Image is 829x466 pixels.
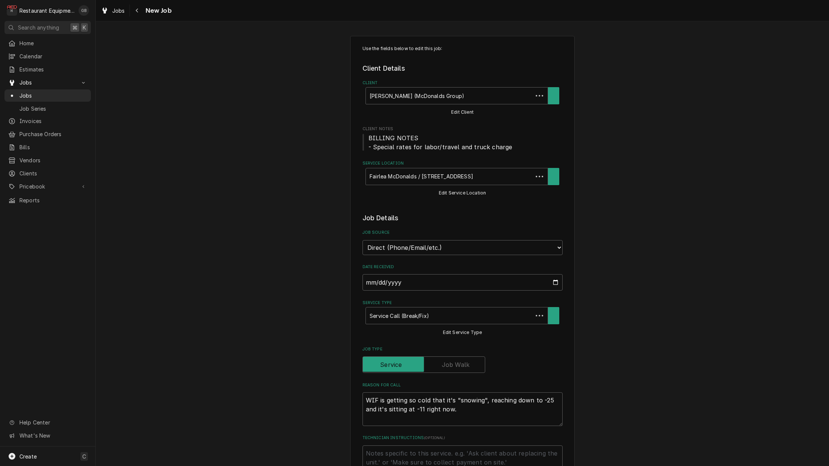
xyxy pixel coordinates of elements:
[131,4,143,16] button: Navigate back
[7,5,17,16] div: Restaurant Equipment Diagnostics's Avatar
[19,432,86,439] span: What's New
[4,416,91,429] a: Go to Help Center
[363,160,563,166] label: Service Location
[4,194,91,206] a: Reports
[19,183,76,190] span: Pricebook
[363,382,563,426] div: Reason For Call
[363,126,563,132] span: Client Notes
[19,39,87,47] span: Home
[548,87,559,104] button: Create New Client
[19,156,87,164] span: Vendors
[112,7,125,15] span: Jobs
[19,7,74,15] div: Restaurant Equipment Diagnostics
[4,154,91,166] a: Vendors
[363,230,563,255] div: Job Source
[4,63,91,76] a: Estimates
[363,213,563,223] legend: Job Details
[368,134,513,151] span: BILLING NOTES - Special rates for labor/travel and truck charge
[19,130,87,138] span: Purchase Orders
[363,80,563,117] div: Client
[19,65,87,73] span: Estimates
[363,300,563,337] div: Service Type
[424,436,445,440] span: ( optional )
[4,102,91,115] a: Job Series
[19,105,87,113] span: Job Series
[363,346,563,373] div: Job Type
[363,346,563,352] label: Job Type
[4,21,91,34] button: Search anything⌘K
[363,134,563,151] span: Client Notes
[72,24,77,31] span: ⌘
[19,79,76,86] span: Jobs
[4,115,91,127] a: Invoices
[4,141,91,153] a: Bills
[442,328,483,337] button: Edit Service Type
[19,169,87,177] span: Clients
[363,264,563,291] div: Date Received
[363,80,563,86] label: Client
[363,392,563,426] textarea: WIF is getting so cold that it's "snowing", reaching down to -25 and it's sitting at -11 right now.
[363,274,563,291] input: yyyy-mm-dd
[18,24,59,31] span: Search anything
[548,168,559,185] button: Create New Location
[79,5,89,16] div: Gary Beaver's Avatar
[363,160,563,197] div: Service Location
[4,76,91,89] a: Go to Jobs
[4,37,91,49] a: Home
[438,188,487,198] button: Edit Service Location
[19,196,87,204] span: Reports
[19,419,86,426] span: Help Center
[363,300,563,306] label: Service Type
[79,5,89,16] div: GB
[4,429,91,442] a: Go to What's New
[19,453,37,460] span: Create
[4,50,91,62] a: Calendar
[363,45,563,52] p: Use the fields below to edit this job:
[98,4,128,17] a: Jobs
[363,382,563,388] label: Reason For Call
[19,92,87,99] span: Jobs
[4,180,91,193] a: Go to Pricebook
[83,24,86,31] span: K
[363,264,563,270] label: Date Received
[363,64,563,73] legend: Client Details
[143,6,172,16] span: New Job
[548,307,559,324] button: Create New Service
[19,117,87,125] span: Invoices
[363,435,563,441] label: Technician Instructions
[82,453,86,460] span: C
[7,5,17,16] div: R
[4,128,91,140] a: Purchase Orders
[4,167,91,180] a: Clients
[19,143,87,151] span: Bills
[363,230,563,236] label: Job Source
[19,52,87,60] span: Calendar
[363,126,563,151] div: Client Notes
[4,89,91,102] a: Jobs
[450,108,475,117] button: Edit Client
